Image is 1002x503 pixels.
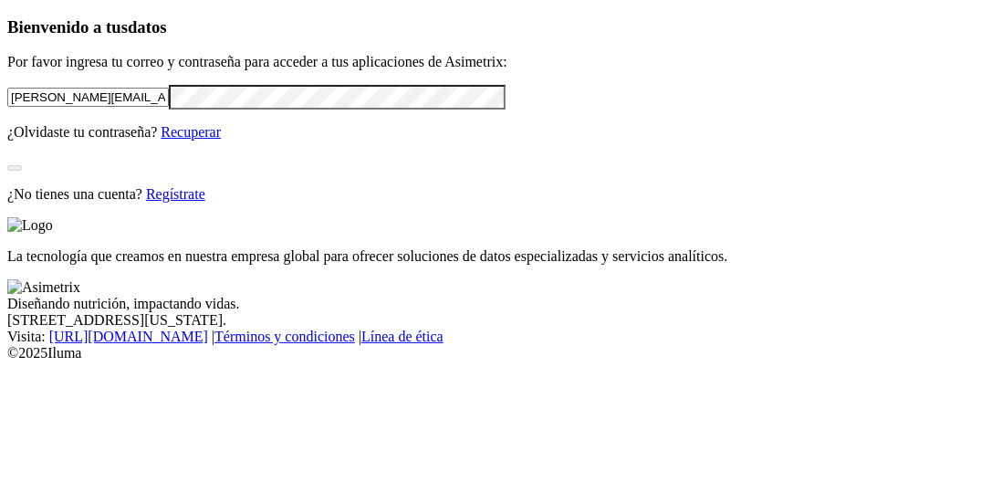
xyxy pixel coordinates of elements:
[49,329,208,344] a: [URL][DOMAIN_NAME]
[7,17,995,37] h3: Bienvenido a tus
[7,345,995,362] div: © 2025 Iluma
[7,296,995,312] div: Diseñando nutrición, impactando vidas.
[361,329,444,344] a: Línea de ética
[7,124,995,141] p: ¿Olvidaste tu contraseña?
[128,17,167,37] span: datos
[214,329,355,344] a: Términos y condiciones
[7,54,995,70] p: Por favor ingresa tu correo y contraseña para acceder a tus aplicaciones de Asimetrix:
[7,248,995,265] p: La tecnología que creamos en nuestra empresa global para ofrecer soluciones de datos especializad...
[7,186,995,203] p: ¿No tienes una cuenta?
[7,88,169,107] input: Tu correo
[7,279,80,296] img: Asimetrix
[7,312,995,329] div: [STREET_ADDRESS][US_STATE].
[7,217,53,234] img: Logo
[7,329,995,345] div: Visita : | |
[146,186,205,202] a: Regístrate
[161,124,221,140] a: Recuperar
